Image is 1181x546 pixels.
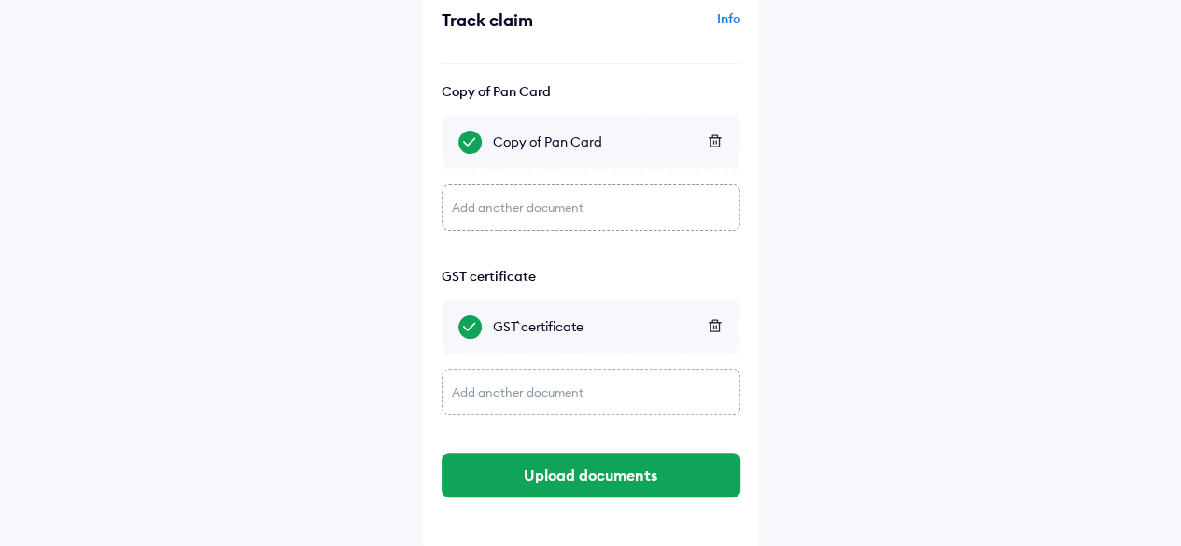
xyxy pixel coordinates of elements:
div: Add another document [442,369,740,415]
div: GST` certificate [493,317,724,336]
div: Track claim [442,9,586,31]
div: Add another document [442,184,740,231]
div: Info [596,9,740,45]
div: GST certificate [442,268,740,285]
button: Upload documents [442,453,740,497]
div: Copy of Pan Card [493,133,724,151]
div: Copy of Pan Card [442,83,740,100]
